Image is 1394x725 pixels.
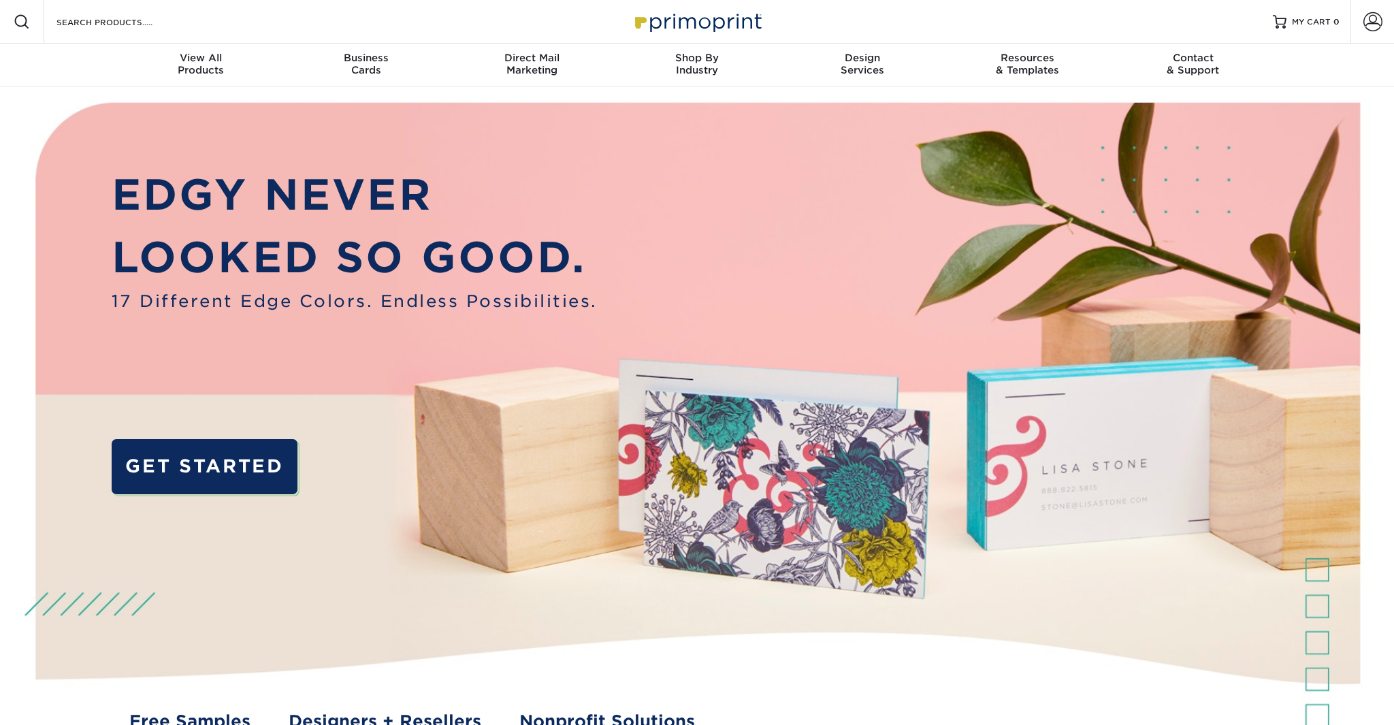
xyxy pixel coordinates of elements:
[284,44,449,87] a: BusinessCards
[629,7,765,36] img: Primoprint
[779,52,945,64] span: Design
[284,52,449,64] span: Business
[1333,17,1340,27] span: 0
[779,52,945,76] div: Services
[112,226,598,289] p: LOOKED SO GOOD.
[118,44,284,87] a: View AllProducts
[945,52,1110,64] span: Resources
[449,52,615,64] span: Direct Mail
[118,52,284,64] span: View All
[1110,44,1276,87] a: Contact& Support
[112,289,598,314] span: 17 Different Edge Colors. Endless Possibilities.
[1292,16,1331,28] span: MY CART
[945,44,1110,87] a: Resources& Templates
[1110,52,1276,76] div: & Support
[615,44,780,87] a: Shop ByIndustry
[1110,52,1276,64] span: Contact
[779,44,945,87] a: DesignServices
[112,439,297,494] a: GET STARTED
[55,14,188,30] input: SEARCH PRODUCTS.....
[118,52,284,76] div: Products
[449,52,615,76] div: Marketing
[112,163,598,226] p: EDGY NEVER
[449,44,615,87] a: Direct MailMarketing
[615,52,780,76] div: Industry
[284,52,449,76] div: Cards
[615,52,780,64] span: Shop By
[945,52,1110,76] div: & Templates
